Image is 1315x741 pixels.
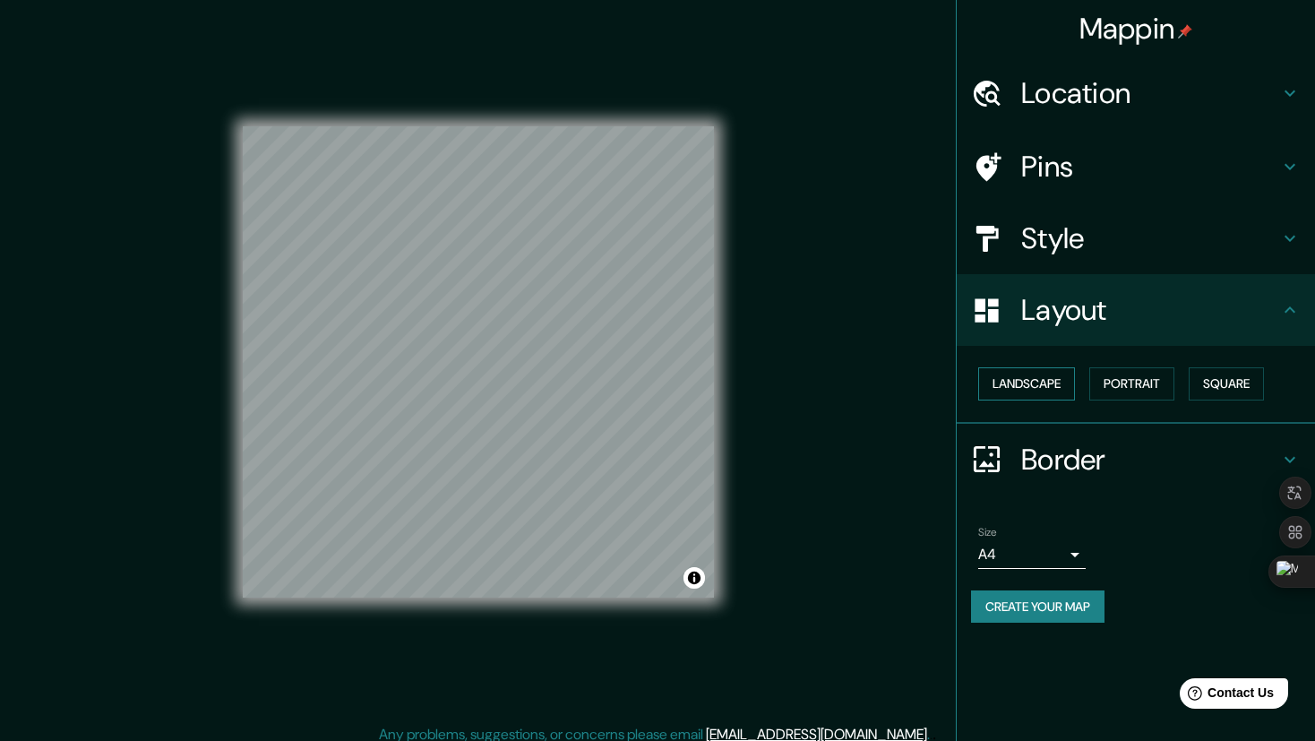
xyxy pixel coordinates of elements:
h4: Location [1021,75,1279,111]
canvas: Map [243,126,714,598]
h4: Layout [1021,292,1279,328]
label: Size [978,524,997,539]
div: Pins [957,131,1315,202]
button: Square [1189,367,1264,401]
h4: Pins [1021,149,1279,185]
button: Create your map [971,590,1104,624]
div: A4 [978,540,1086,569]
h4: Border [1021,442,1279,478]
h4: Mappin [1079,11,1193,47]
img: pin-icon.png [1178,24,1192,39]
iframe: Help widget launcher [1156,671,1295,721]
div: Border [957,424,1315,495]
button: Portrait [1089,367,1174,401]
div: Style [957,202,1315,274]
button: Landscape [978,367,1075,401]
div: Layout [957,274,1315,346]
h4: Style [1021,220,1279,256]
button: Toggle attribution [683,567,705,589]
div: Location [957,57,1315,129]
